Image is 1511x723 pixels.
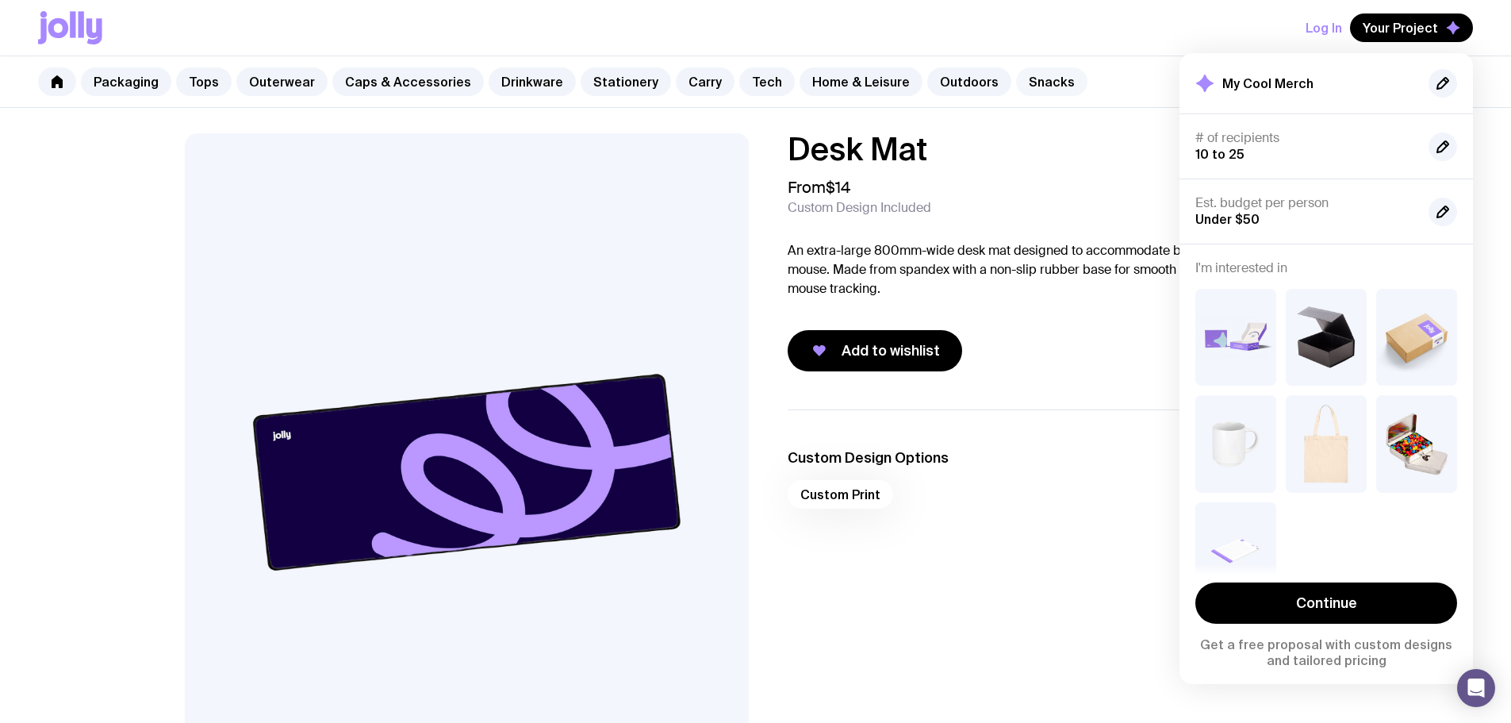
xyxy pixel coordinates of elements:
[1363,20,1438,36] span: Your Project
[1195,195,1416,211] h4: Est. budget per person
[581,67,671,96] a: Stationery
[788,241,1327,298] p: An extra-large 800mm-wide desk mat designed to accommodate both a keyboard and mouse. Made from s...
[1306,13,1342,42] button: Log In
[927,67,1011,96] a: Outdoors
[176,67,232,96] a: Tops
[788,448,1327,467] h3: Custom Design Options
[788,200,931,216] span: Custom Design Included
[1222,75,1313,91] h2: My Cool Merch
[1195,212,1260,226] span: Under $50
[1350,13,1473,42] button: Your Project
[1457,669,1495,707] div: Open Intercom Messenger
[826,177,850,198] span: $14
[1195,260,1457,276] h4: I'm interested in
[676,67,734,96] a: Carry
[332,67,484,96] a: Caps & Accessories
[788,133,1327,165] h1: Desk Mat
[81,67,171,96] a: Packaging
[842,341,940,360] span: Add to wishlist
[800,67,922,96] a: Home & Leisure
[1195,130,1416,146] h4: # of recipients
[788,330,962,371] button: Add to wishlist
[489,67,576,96] a: Drinkware
[1195,583,1457,624] a: Continue
[788,178,850,197] span: From
[739,67,795,96] a: Tech
[236,67,328,96] a: Outerwear
[1016,67,1087,96] a: Snacks
[1195,636,1457,668] p: Get a free proposal with custom designs and tailored pricing
[1195,147,1244,161] span: 10 to 25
